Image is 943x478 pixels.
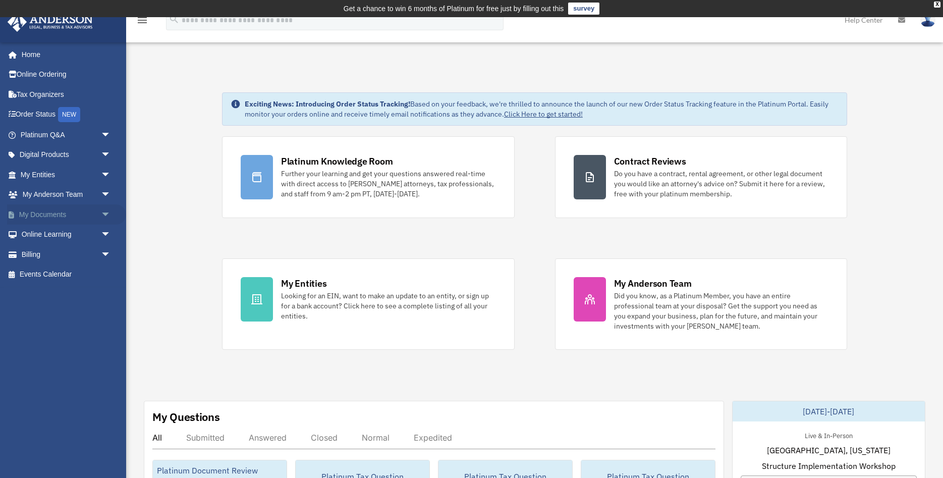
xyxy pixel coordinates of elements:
[767,444,891,456] span: [GEOGRAPHIC_DATA], [US_STATE]
[281,169,496,199] div: Further your learning and get your questions answered real-time with direct access to [PERSON_NAM...
[362,433,390,443] div: Normal
[101,165,121,185] span: arrow_drop_down
[245,99,839,119] div: Based on your feedback, we're thrilled to announce the launch of our new Order Status Tracking fe...
[101,125,121,145] span: arrow_drop_down
[344,3,564,15] div: Get a chance to win 6 months of Platinum for free just by filling out this
[568,3,599,15] a: survey
[7,185,126,205] a: My Anderson Teamarrow_drop_down
[222,136,515,218] a: Platinum Knowledge Room Further your learning and get your questions answered real-time with dire...
[555,136,848,218] a: Contract Reviews Do you have a contract, rental agreement, or other legal document you would like...
[101,145,121,166] span: arrow_drop_down
[186,433,225,443] div: Submitted
[7,165,126,185] a: My Entitiesarrow_drop_down
[5,12,96,32] img: Anderson Advisors Platinum Portal
[762,460,896,472] span: Structure Implementation Workshop
[136,14,148,26] i: menu
[281,155,393,168] div: Platinum Knowledge Room
[101,225,121,245] span: arrow_drop_down
[614,277,692,290] div: My Anderson Team
[281,291,496,321] div: Looking for an EIN, want to make an update to an entity, or sign up for a bank account? Click her...
[101,204,121,225] span: arrow_drop_down
[281,277,326,290] div: My Entities
[504,110,583,119] a: Click Here to get started!
[614,169,829,199] div: Do you have a contract, rental agreement, or other legal document you would like an attorney's ad...
[733,401,925,421] div: [DATE]-[DATE]
[169,14,180,25] i: search
[614,291,829,331] div: Did you know, as a Platinum Member, you have an entire professional team at your disposal? Get th...
[7,104,126,125] a: Order StatusNEW
[7,65,126,85] a: Online Ordering
[7,204,126,225] a: My Documentsarrow_drop_down
[614,155,686,168] div: Contract Reviews
[797,430,861,440] div: Live & In-Person
[101,244,121,265] span: arrow_drop_down
[7,225,126,245] a: Online Learningarrow_drop_down
[7,264,126,285] a: Events Calendar
[222,258,515,350] a: My Entities Looking for an EIN, want to make an update to an entity, or sign up for a bank accoun...
[7,44,121,65] a: Home
[245,99,410,109] strong: Exciting News: Introducing Order Status Tracking!
[136,18,148,26] a: menu
[249,433,287,443] div: Answered
[7,244,126,264] a: Billingarrow_drop_down
[934,2,940,8] div: close
[152,409,220,424] div: My Questions
[414,433,452,443] div: Expedited
[101,185,121,205] span: arrow_drop_down
[920,13,935,27] img: User Pic
[58,107,80,122] div: NEW
[311,433,338,443] div: Closed
[7,125,126,145] a: Platinum Q&Aarrow_drop_down
[555,258,848,350] a: My Anderson Team Did you know, as a Platinum Member, you have an entire professional team at your...
[7,84,126,104] a: Tax Organizers
[7,145,126,165] a: Digital Productsarrow_drop_down
[152,433,162,443] div: All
